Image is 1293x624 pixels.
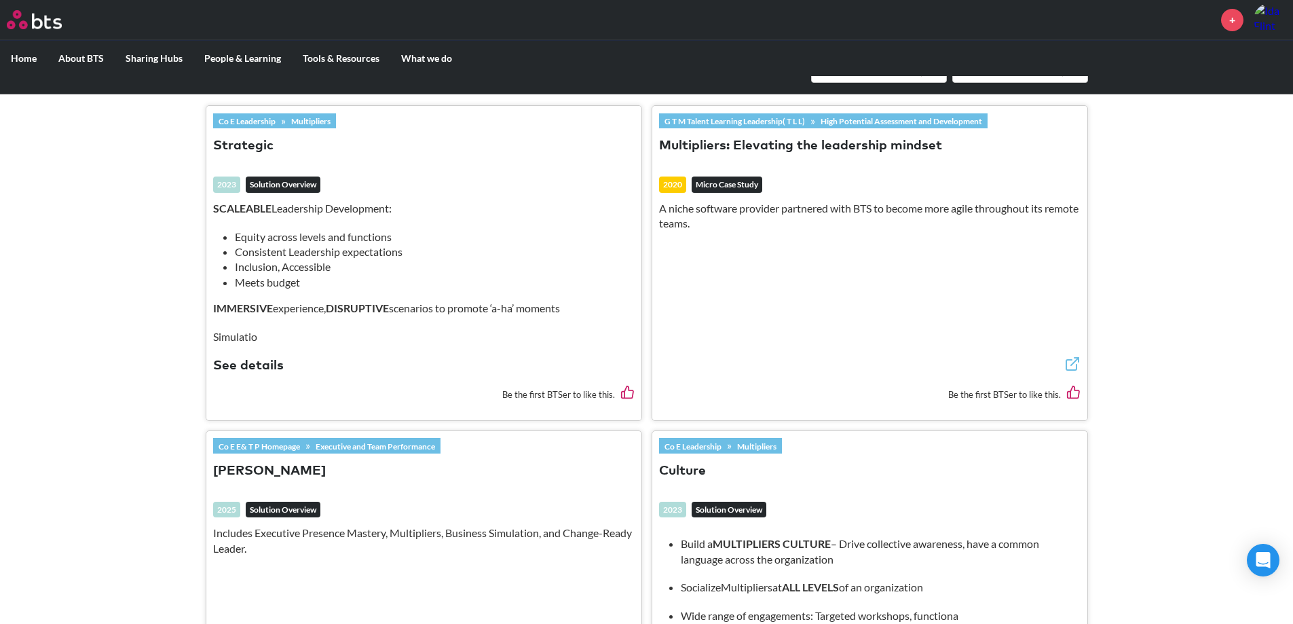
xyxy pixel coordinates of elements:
label: Sharing Hubs [115,41,193,76]
a: Profile [1254,3,1286,36]
div: 2025 [213,502,240,518]
div: 2023 [213,177,240,193]
em: Solution Overview [692,502,766,518]
li: Consistent Leadership expectations [235,244,624,259]
a: Co E Leadership [213,113,281,128]
li: Equity across levels and functions [235,230,624,244]
label: About BTS [48,41,115,76]
label: What we do [390,41,463,76]
a: External link [1064,356,1081,375]
a: G T M Talent Learning Leadership( T L L) [659,113,810,128]
p: Socialize at of an organization [681,580,1070,595]
a: Multipliers [732,439,782,454]
a: Multipliers [286,113,336,128]
div: » [213,113,336,128]
strong: IMMERSIVE [213,301,273,314]
div: Open Intercom Messenger [1247,544,1279,576]
strong: CULTURE [783,537,831,550]
label: People & Learning [193,41,292,76]
em: Multipliers [721,581,772,593]
button: Multipliers: Elevating the leadership mindset [659,137,942,155]
div: » [213,438,441,453]
img: Ida Flint [1254,3,1286,36]
p: Wide range of engagements: Targeted workshops, functiona [681,608,1070,623]
em: Solution Overview [246,502,320,518]
button: [PERSON_NAME] [213,462,326,481]
a: Co E E& T P Homepage [213,439,305,454]
img: BTS Logo [7,10,62,29]
p: A niche software provider partnered with BTS to become more agile throughout its remote teams. [659,201,1081,232]
div: 2023 [659,502,686,518]
a: Go home [7,10,87,29]
strong: ALL LEVELS [782,581,839,593]
a: Co E Leadership [659,439,727,454]
div: 2020 [659,177,686,193]
li: Inclusion, Accessible [235,259,624,274]
div: Be the first BTSer to like this. [659,375,1081,413]
p: experience, scenarios to promote ‘a-ha’ moments [213,301,635,316]
strong: SCALEABLE [213,202,271,215]
div: » [659,113,988,128]
li: Meets budget [235,275,624,290]
p: Build a – Drive collective awareness, have a common language across the organization [681,536,1070,567]
p: Leadership Development: [213,201,635,216]
em: Solution Overview [246,177,320,193]
p: Includes Executive Presence Mastery, Multipliers, Business Simulation, and Change-Ready Leader. [213,526,635,556]
strong: DISRUPTIVE [326,301,389,314]
a: Executive and Team Performance [310,439,441,454]
button: Culture [659,462,706,481]
button: Strategic [213,137,274,155]
p: Simulatio [213,329,635,344]
label: Tools & Resources [292,41,390,76]
div: » [659,438,782,453]
em: Micro Case Study [692,177,762,193]
button: See details [213,357,284,375]
div: Be the first BTSer to like this. [213,375,635,413]
strong: MULTIPLIERS [713,537,781,550]
a: High Potential Assessment and Development [815,113,988,128]
a: + [1221,9,1243,31]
